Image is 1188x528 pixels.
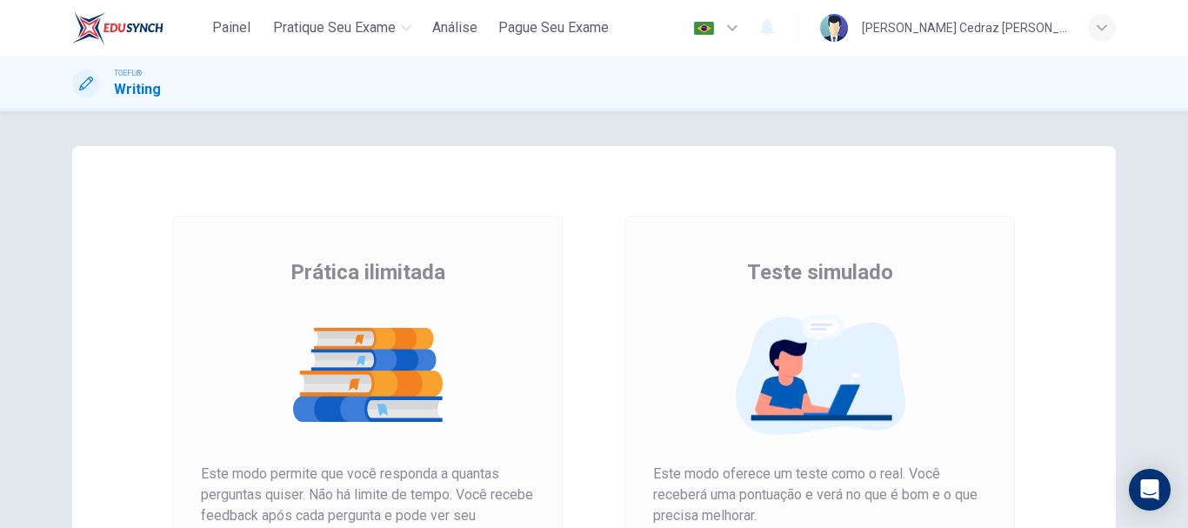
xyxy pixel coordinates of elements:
[72,10,204,45] a: EduSynch logo
[212,17,250,38] span: Painel
[114,79,161,100] h1: Writing
[498,17,609,38] span: Pague Seu Exame
[425,12,484,43] button: Análise
[266,12,418,43] button: Pratique seu exame
[114,67,142,79] span: TOEFL®
[862,17,1067,38] div: [PERSON_NAME] Cedraz [PERSON_NAME]
[653,464,987,526] span: Este modo oferece um teste como o real. Você receberá uma pontuação e verá no que é bom e o que p...
[491,12,616,43] button: Pague Seu Exame
[1129,469,1171,511] div: Open Intercom Messenger
[693,22,715,35] img: pt
[204,12,259,43] button: Painel
[290,258,445,286] span: Prática ilimitada
[820,14,848,42] img: Profile picture
[72,10,164,45] img: EduSynch logo
[747,258,893,286] span: Teste simulado
[273,17,396,38] span: Pratique seu exame
[432,17,477,38] span: Análise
